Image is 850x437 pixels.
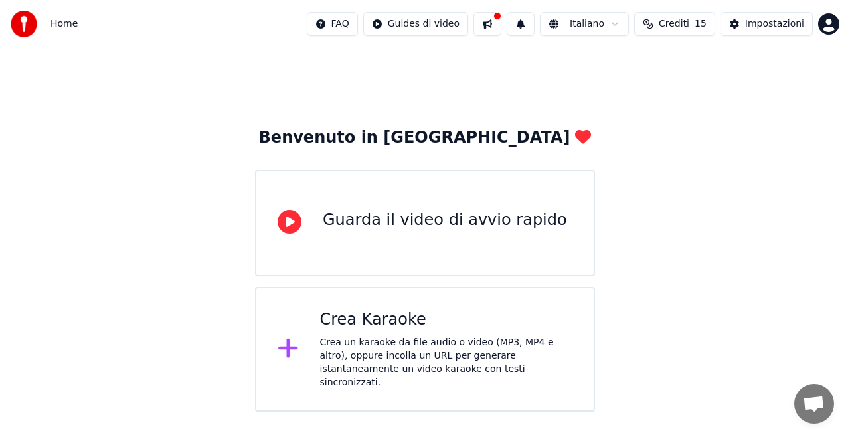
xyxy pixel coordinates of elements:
button: Crediti15 [634,12,715,36]
button: FAQ [307,12,358,36]
span: 15 [695,17,707,31]
span: Crediti [659,17,689,31]
span: Home [50,17,78,31]
button: Guides di video [363,12,468,36]
div: Crea un karaoke da file audio o video (MP3, MP4 e altro), oppure incolla un URL per generare ista... [320,336,573,389]
div: Impostazioni [745,17,804,31]
div: Aprire la chat [794,384,834,424]
div: Guarda il video di avvio rapido [323,210,567,231]
div: Crea Karaoke [320,309,573,331]
button: Impostazioni [721,12,813,36]
nav: breadcrumb [50,17,78,31]
img: youka [11,11,37,37]
div: Benvenuto in [GEOGRAPHIC_DATA] [259,128,592,149]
